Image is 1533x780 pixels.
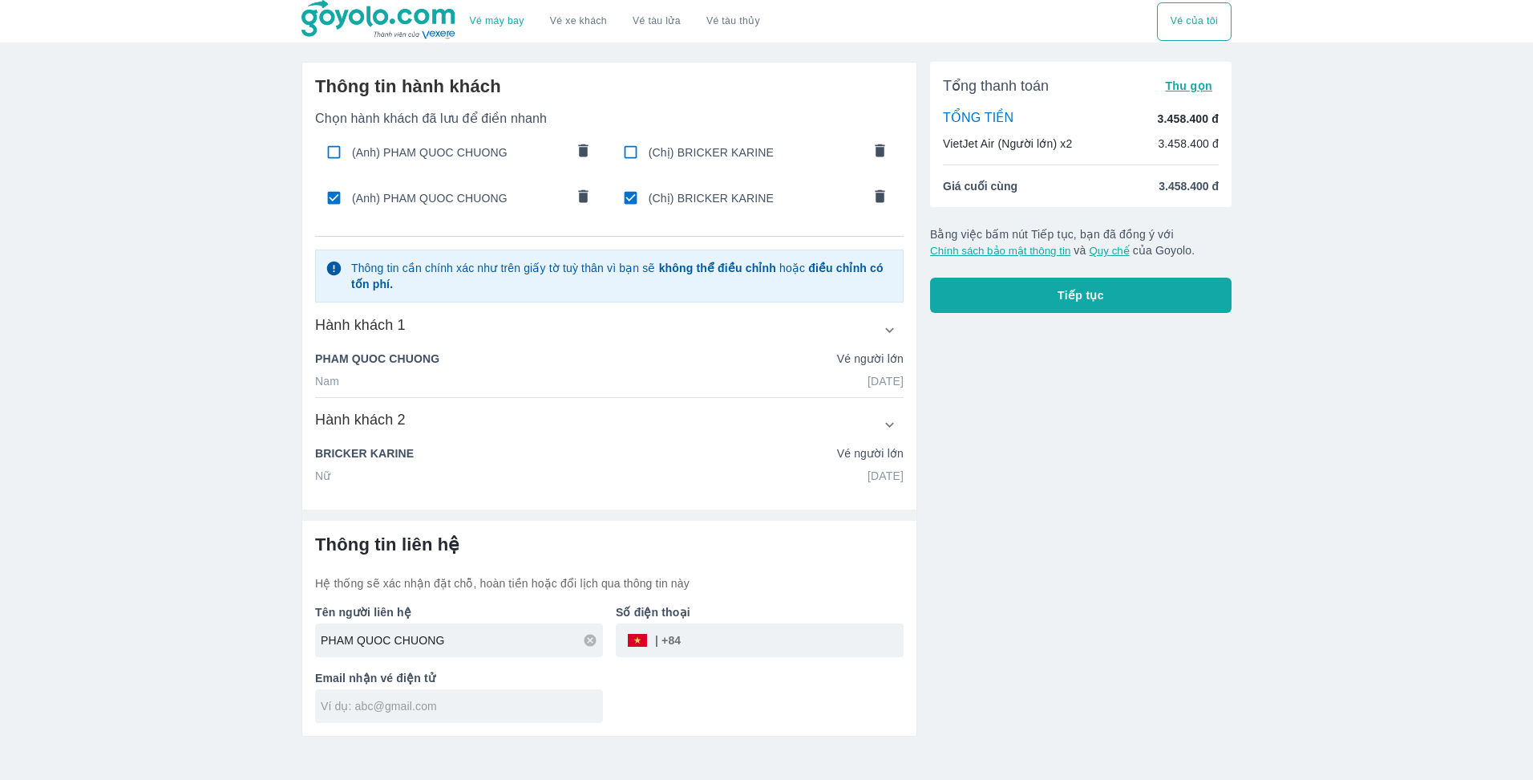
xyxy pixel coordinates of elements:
button: Thu gọn [1159,75,1219,97]
strong: không thể điều chỉnh [659,262,776,274]
button: Quy chế [1089,245,1129,257]
h6: Hành khách 1 [315,315,406,335]
button: comments [567,136,601,169]
input: Ví dụ: NGUYEN VAN A [321,632,603,648]
b: Email nhận vé điện tử [315,672,435,685]
button: Tiếp tục [930,278,1232,313]
span: (Anh) PHAM QUOC CHUONG [352,144,565,160]
button: comments [863,181,896,215]
p: 3.458.400 đ [1158,111,1219,127]
p: BRICKER KARINE [315,445,414,461]
p: VietJet Air (Người lớn) x2 [943,136,1072,152]
a: Vé máy bay [470,15,524,27]
p: Bằng việc bấm nút Tiếp tục, bạn đã đồng ý với và của Goyolo. [930,226,1232,258]
span: (Chị) BRICKER KARINE [649,190,862,206]
p: Vé người lớn [837,351,904,367]
p: Vé người lớn [837,445,904,461]
p: Hệ thống sẽ xác nhận đặt chỗ, hoàn tiền hoặc đổi lịch qua thông tin này [315,575,904,591]
p: Chọn hành khách đã lưu để điền nhanh [315,111,904,127]
p: TỔNG TIỀN [943,110,1013,128]
span: 3.458.400 đ [1159,178,1219,194]
div: choose transportation mode [457,2,773,41]
h6: Hành khách 2 [315,410,406,429]
h6: Thông tin hành khách [315,75,904,98]
button: Vé của tôi [1157,2,1232,41]
p: 3.458.400 đ [1158,136,1219,152]
input: Ví dụ: abc@gmail.com [321,698,603,714]
p: Nữ [315,468,330,484]
span: Thu gọn [1165,79,1212,92]
p: Thông tin cần chính xác như trên giấy tờ tuỳ thân vì bạn sẽ hoặc [351,260,893,292]
a: Vé xe khách [550,15,607,27]
button: Vé tàu thủy [694,2,773,41]
span: Tổng thanh toán [943,76,1049,95]
span: (Chị) BRICKER KARINE [649,144,862,160]
button: comments [863,136,896,169]
p: PHAM QUOC CHUONG [315,351,439,367]
div: choose transportation mode [1157,2,1232,41]
span: Tiếp tục [1058,287,1104,303]
button: comments [567,181,601,215]
p: [DATE] [868,468,904,484]
b: Tên người liên hệ [315,606,411,619]
p: [DATE] [868,373,904,389]
span: Giá cuối cùng [943,178,1017,194]
span: (Anh) PHAM QUOC CHUONG [352,190,565,206]
h6: Thông tin liên hệ [315,534,904,556]
a: Vé tàu lửa [620,2,694,41]
b: Số điện thoại [616,606,690,619]
p: Nam [315,373,339,389]
button: Chính sách bảo mật thông tin [930,245,1070,257]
